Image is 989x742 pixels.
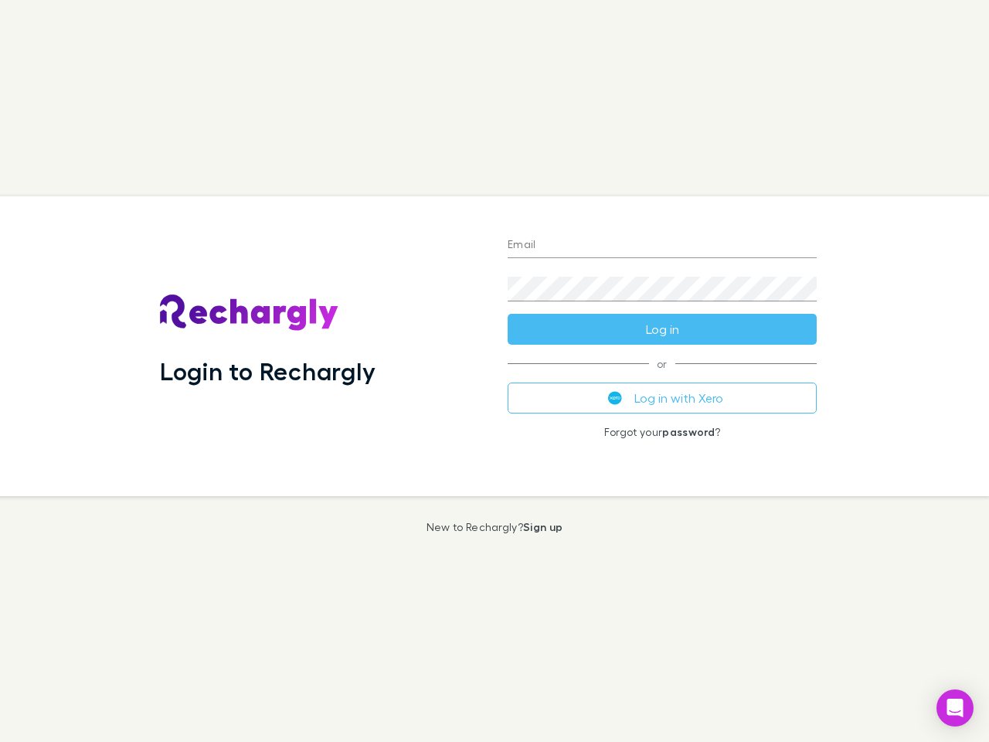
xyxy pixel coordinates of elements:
button: Log in [508,314,817,345]
p: New to Rechargly? [427,521,563,533]
img: Xero's logo [608,391,622,405]
span: or [508,363,817,364]
a: password [662,425,715,438]
h1: Login to Rechargly [160,356,376,386]
img: Rechargly's Logo [160,294,339,332]
div: Open Intercom Messenger [936,689,974,727]
a: Sign up [523,520,562,533]
p: Forgot your ? [508,426,817,438]
button: Log in with Xero [508,383,817,414]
